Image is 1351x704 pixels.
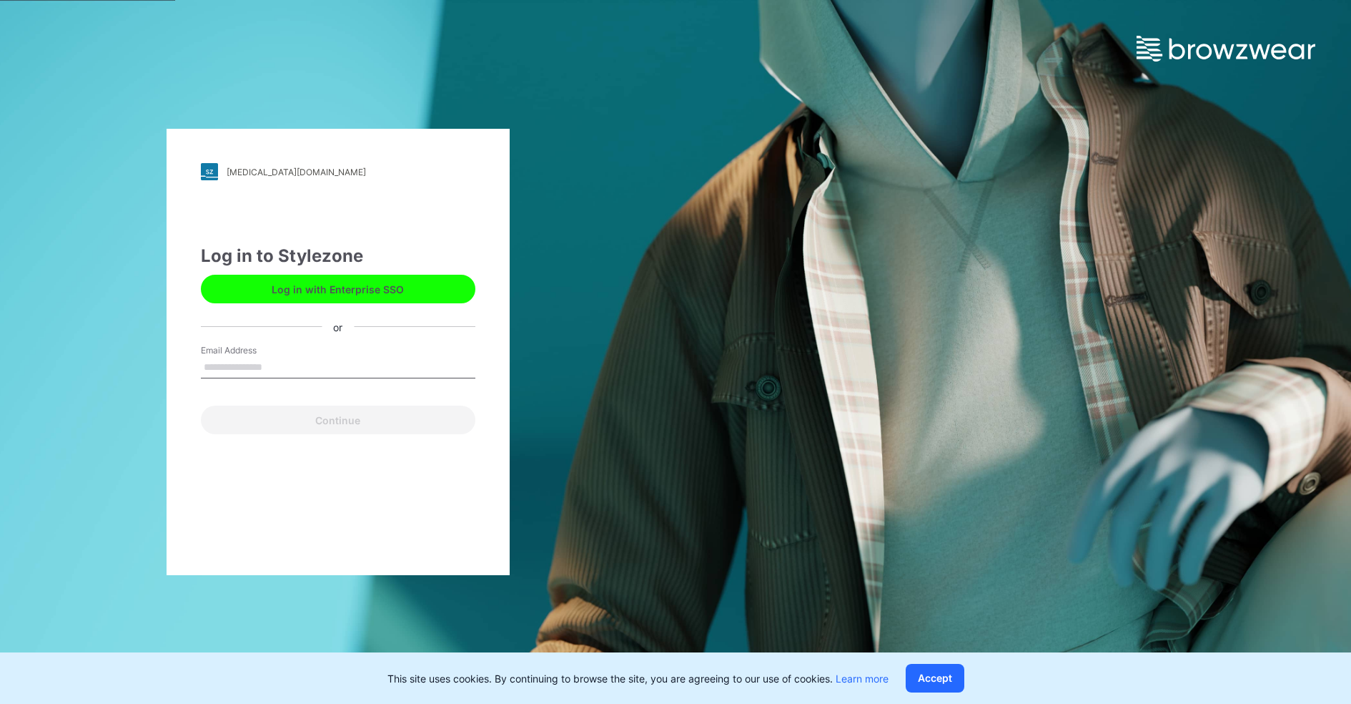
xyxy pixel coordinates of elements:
[201,163,475,180] a: [MEDICAL_DATA][DOMAIN_NAME]
[387,671,889,686] p: This site uses cookies. By continuing to browse the site, you are agreeing to our use of cookies.
[1137,36,1315,62] img: browzwear-logo.e42bd6dac1945053ebaf764b6aa21510.svg
[201,344,301,357] label: Email Address
[201,275,475,303] button: Log in with Enterprise SSO
[227,167,366,177] div: [MEDICAL_DATA][DOMAIN_NAME]
[836,673,889,685] a: Learn more
[201,163,218,180] img: stylezone-logo.562084cfcfab977791bfbf7441f1a819.svg
[906,664,964,693] button: Accept
[322,319,354,334] div: or
[201,243,475,269] div: Log in to Stylezone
